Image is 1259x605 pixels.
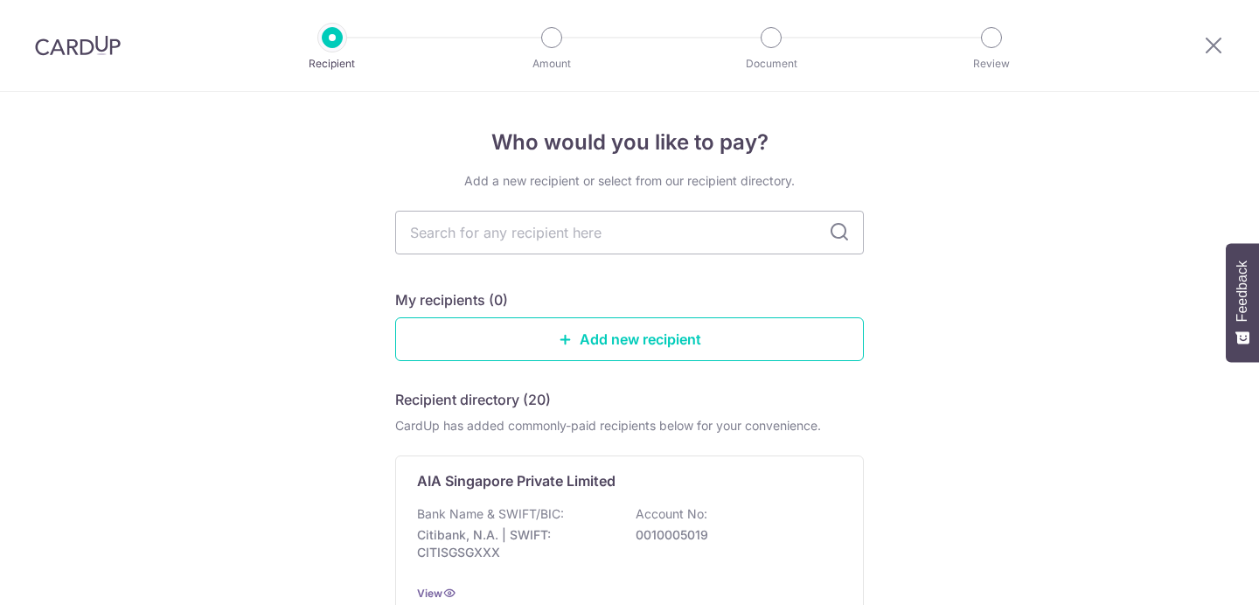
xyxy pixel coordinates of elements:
button: Feedback - Show survey [1226,243,1259,362]
h5: My recipients (0) [395,289,508,310]
img: CardUp [35,35,121,56]
h4: Who would you like to pay? [395,127,864,158]
input: Search for any recipient here [395,211,864,254]
p: Amount [487,55,616,73]
span: Feedback [1235,261,1250,322]
a: View [417,587,442,600]
p: Document [706,55,836,73]
h5: Recipient directory (20) [395,389,551,410]
p: Bank Name & SWIFT/BIC: [417,505,564,523]
p: Citibank, N.A. | SWIFT: CITISGSGXXX [417,526,613,561]
p: AIA Singapore Private Limited [417,470,616,491]
a: Add new recipient [395,317,864,361]
p: Recipient [268,55,397,73]
p: Review [927,55,1056,73]
p: Account No: [636,505,707,523]
div: Add a new recipient or select from our recipient directory. [395,172,864,190]
div: CardUp has added commonly-paid recipients below for your convenience. [395,417,864,435]
p: 0010005019 [636,526,831,544]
